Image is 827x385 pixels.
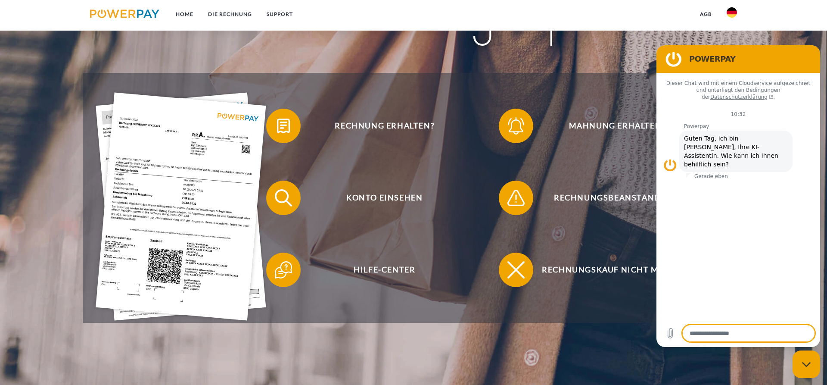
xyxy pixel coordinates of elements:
img: logo-powerpay.svg [90,9,159,18]
a: agb [693,6,719,22]
a: DIE RECHNUNG [201,6,259,22]
button: Rechnung erhalten? [266,109,490,143]
img: qb_bell.svg [505,115,527,137]
img: qb_bill.svg [273,115,294,137]
span: Rechnungsbeanstandung [512,181,723,215]
a: SUPPORT [259,6,300,22]
img: qb_search.svg [273,187,294,209]
button: Mahnung erhalten? [499,109,723,143]
iframe: Schaltfläche zum Öffnen des Messaging-Fensters; Konversation läuft [793,351,820,378]
span: Rechnungskauf nicht möglich [512,253,723,287]
img: de [727,7,737,18]
img: qb_warning.svg [505,187,527,209]
img: qb_help.svg [273,259,294,281]
img: qb_close.svg [505,259,527,281]
span: Mahnung erhalten? [512,109,723,143]
button: Konto einsehen [266,181,490,215]
button: Rechnungskauf nicht möglich [499,253,723,287]
span: Konto einsehen [279,181,490,215]
iframe: Messaging-Fenster [656,45,820,347]
img: single_invoice_powerpay_de.jpg [96,93,266,321]
button: Hilfe-Center [266,253,490,287]
button: Rechnungsbeanstandung [499,181,723,215]
a: Home [168,6,201,22]
span: Rechnung erhalten? [279,109,490,143]
span: Hilfe-Center [279,253,490,287]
